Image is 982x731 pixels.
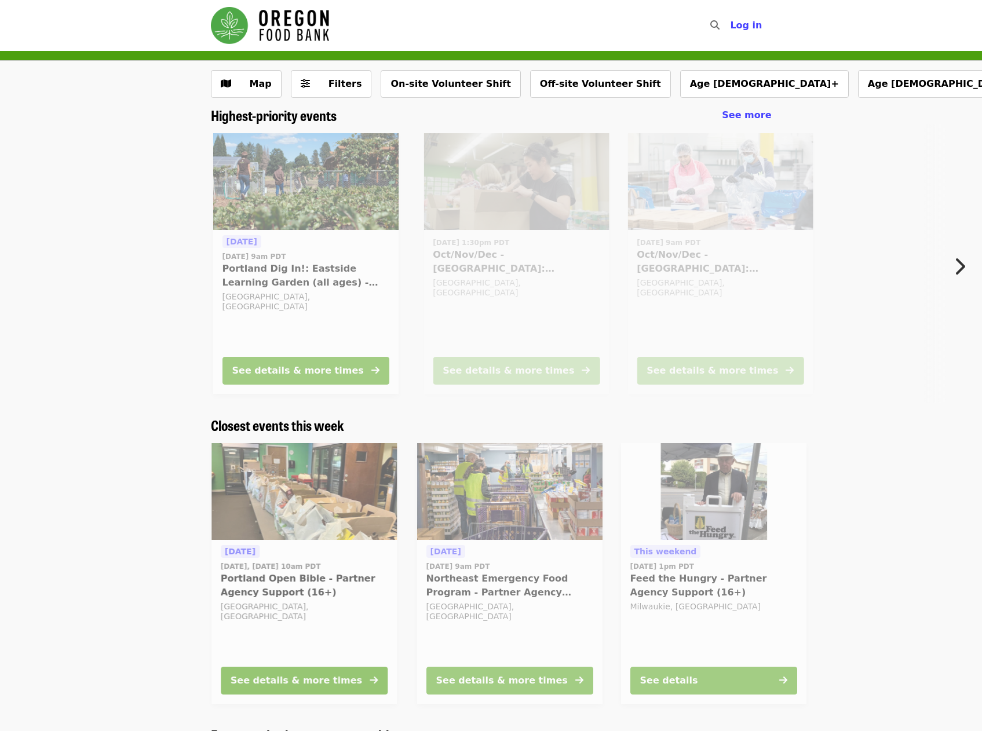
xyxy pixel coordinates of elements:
span: This weekend [634,547,696,556]
button: Age [DEMOGRAPHIC_DATA]+ [680,70,849,98]
time: [DATE] 1:30pm PDT [433,237,509,248]
div: Milwaukie, [GEOGRAPHIC_DATA] [630,602,797,612]
button: See details & more times [221,667,388,695]
span: [DATE] [226,237,257,246]
i: map icon [221,78,231,89]
a: See details for "Oct/Nov/Dec - Beaverton: Repack/Sort (age 10+)" [627,133,813,394]
button: See details & more times [433,357,600,385]
button: Show map view [211,70,282,98]
i: search icon [710,20,720,31]
a: See details for "Feed the Hungry - Partner Agency Support (16+)" [620,443,806,704]
img: Oct/Nov/Dec - Beaverton: Repack/Sort (age 10+) organized by Oregon Food Bank [627,133,813,231]
div: Closest events this week [202,417,781,434]
span: Portland Open Bible - Partner Agency Support (16+) [221,572,388,600]
span: Feed the Hungry - Partner Agency Support (16+) [630,572,797,600]
div: See details [640,674,698,688]
span: [DATE] [430,547,461,556]
input: Search [727,12,736,39]
a: See details for "Portland Open Bible - Partner Agency Support (16+)" [211,443,397,704]
div: [GEOGRAPHIC_DATA], [GEOGRAPHIC_DATA] [637,278,804,298]
span: Northeast Emergency Food Program - Partner Agency Support [426,572,593,600]
a: See details for "Portland Dig In!: Eastside Learning Garden (all ages) - Aug/Sept/Oct" [213,133,398,394]
img: Portland Open Bible - Partner Agency Support (16+) organized by Oregon Food Bank [211,443,397,540]
button: On-site Volunteer Shift [381,70,520,98]
span: Oct/Nov/Dec - [GEOGRAPHIC_DATA]: Repack/Sort (age [DEMOGRAPHIC_DATA]+) [637,248,804,276]
button: See details [630,667,797,695]
a: See more [722,108,771,122]
div: [GEOGRAPHIC_DATA], [GEOGRAPHIC_DATA] [433,278,600,298]
span: Log in [730,20,762,31]
div: See details & more times [647,364,778,378]
time: [DATE] 9am PDT [222,251,286,262]
div: See details & more times [436,674,567,688]
i: arrow-right icon [575,675,583,686]
a: See details for "Oct/Nov/Dec - Portland: Repack/Sort (age 8+)" [424,133,609,394]
img: Northeast Emergency Food Program - Partner Agency Support organized by Oregon Food Bank [417,443,602,540]
i: arrow-right icon [370,675,378,686]
i: arrow-right icon [371,365,379,376]
span: See more [722,109,771,120]
button: Filters (0 selected) [291,70,372,98]
span: Oct/Nov/Dec - [GEOGRAPHIC_DATA]: Repack/Sort (age [DEMOGRAPHIC_DATA]+) [433,248,600,276]
a: Closest events this week [211,417,344,434]
span: Filters [328,78,362,89]
img: Oregon Food Bank - Home [211,7,329,44]
div: [GEOGRAPHIC_DATA], [GEOGRAPHIC_DATA] [222,292,389,312]
span: Map [250,78,272,89]
span: [DATE] [225,547,255,556]
button: See details & more times [637,357,804,385]
div: Highest-priority events [202,107,781,124]
button: Log in [721,14,771,37]
div: See details & more times [443,364,574,378]
i: arrow-right icon [582,365,590,376]
span: Portland Dig In!: Eastside Learning Garden (all ages) - Aug/Sept/Oct [222,262,389,290]
button: Off-site Volunteer Shift [530,70,671,98]
img: Oct/Nov/Dec - Portland: Repack/Sort (age 8+) organized by Oregon Food Bank [424,133,609,231]
time: [DATE] 9am PDT [426,561,490,572]
i: arrow-right icon [779,675,787,686]
time: [DATE], [DATE] 10am PDT [221,561,321,572]
div: See details & more times [231,674,362,688]
span: Highest-priority events [211,105,337,125]
img: Portland Dig In!: Eastside Learning Garden (all ages) - Aug/Sept/Oct organized by Oregon Food Bank [213,133,398,231]
button: See details & more times [222,357,389,385]
time: [DATE] 9am PDT [637,237,700,248]
i: arrow-right icon [786,365,794,376]
span: Closest events this week [211,415,344,435]
div: See details & more times [232,364,363,378]
a: See details for "Northeast Emergency Food Program - Partner Agency Support" [417,443,602,704]
time: [DATE] 1pm PDT [630,561,693,572]
div: [GEOGRAPHIC_DATA], [GEOGRAPHIC_DATA] [221,602,388,622]
button: See details & more times [426,667,593,695]
i: sliders-h icon [301,78,310,89]
a: Highest-priority events [211,107,337,124]
button: Next item [944,250,982,283]
div: [GEOGRAPHIC_DATA], [GEOGRAPHIC_DATA] [426,602,593,622]
img: Feed the Hungry - Partner Agency Support (16+) organized by Oregon Food Bank [620,443,806,540]
i: chevron-right icon [954,255,965,277]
